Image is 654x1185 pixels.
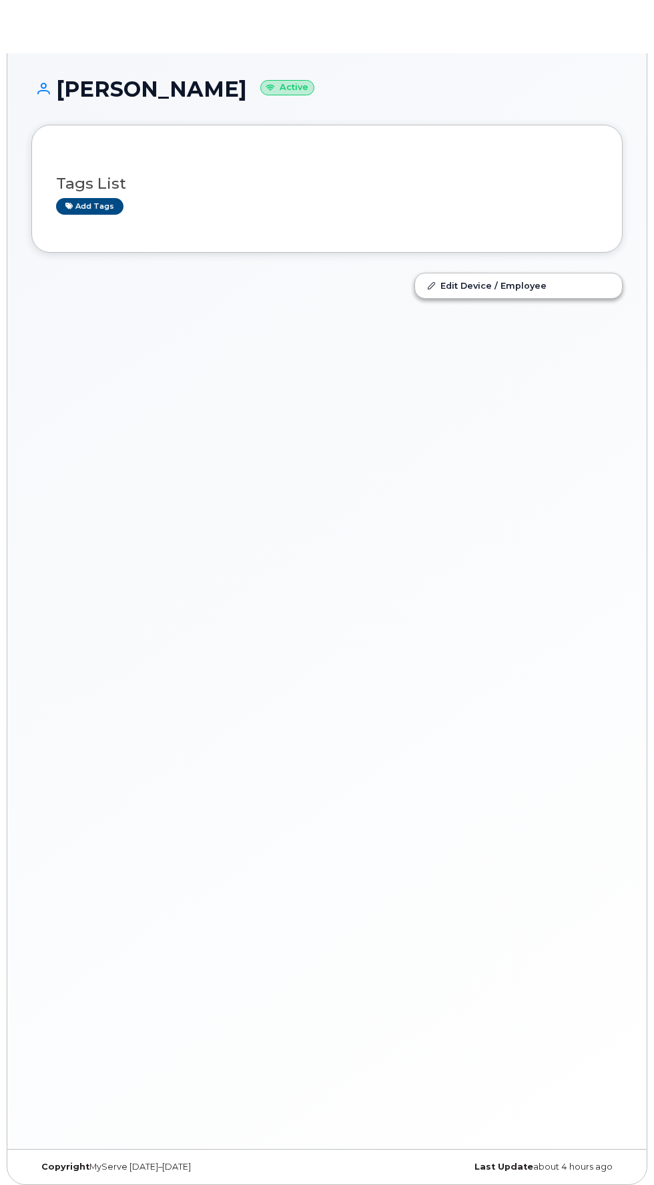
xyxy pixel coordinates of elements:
[56,175,598,192] h3: Tags List
[41,1162,89,1172] strong: Copyright
[31,1162,327,1172] div: MyServe [DATE]–[DATE]
[31,77,623,101] h1: [PERSON_NAME]
[474,1162,533,1172] strong: Last Update
[260,80,314,95] small: Active
[327,1162,623,1172] div: about 4 hours ago
[415,273,622,297] a: Edit Device / Employee
[56,198,123,215] a: Add tags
